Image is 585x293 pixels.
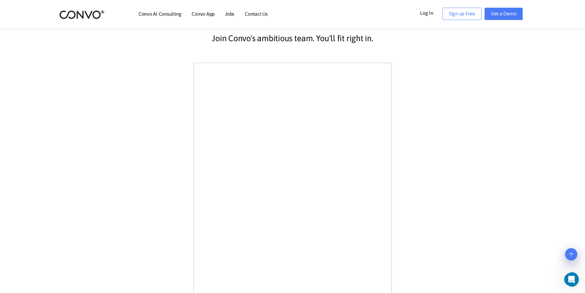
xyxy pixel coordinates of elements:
a: Log In [420,8,443,18]
a: Jobs [225,11,234,16]
p: Join Convo's ambitious team. You'll fit right in. [127,31,458,46]
a: Convo AI Consulting [138,11,181,16]
a: Contact Us [245,11,268,16]
a: Get a Demo [485,8,523,20]
iframe: Intercom live chat [564,272,583,287]
img: logo_2.png [59,10,104,19]
a: Sign up Free [443,8,482,20]
a: Convo App [192,11,215,16]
